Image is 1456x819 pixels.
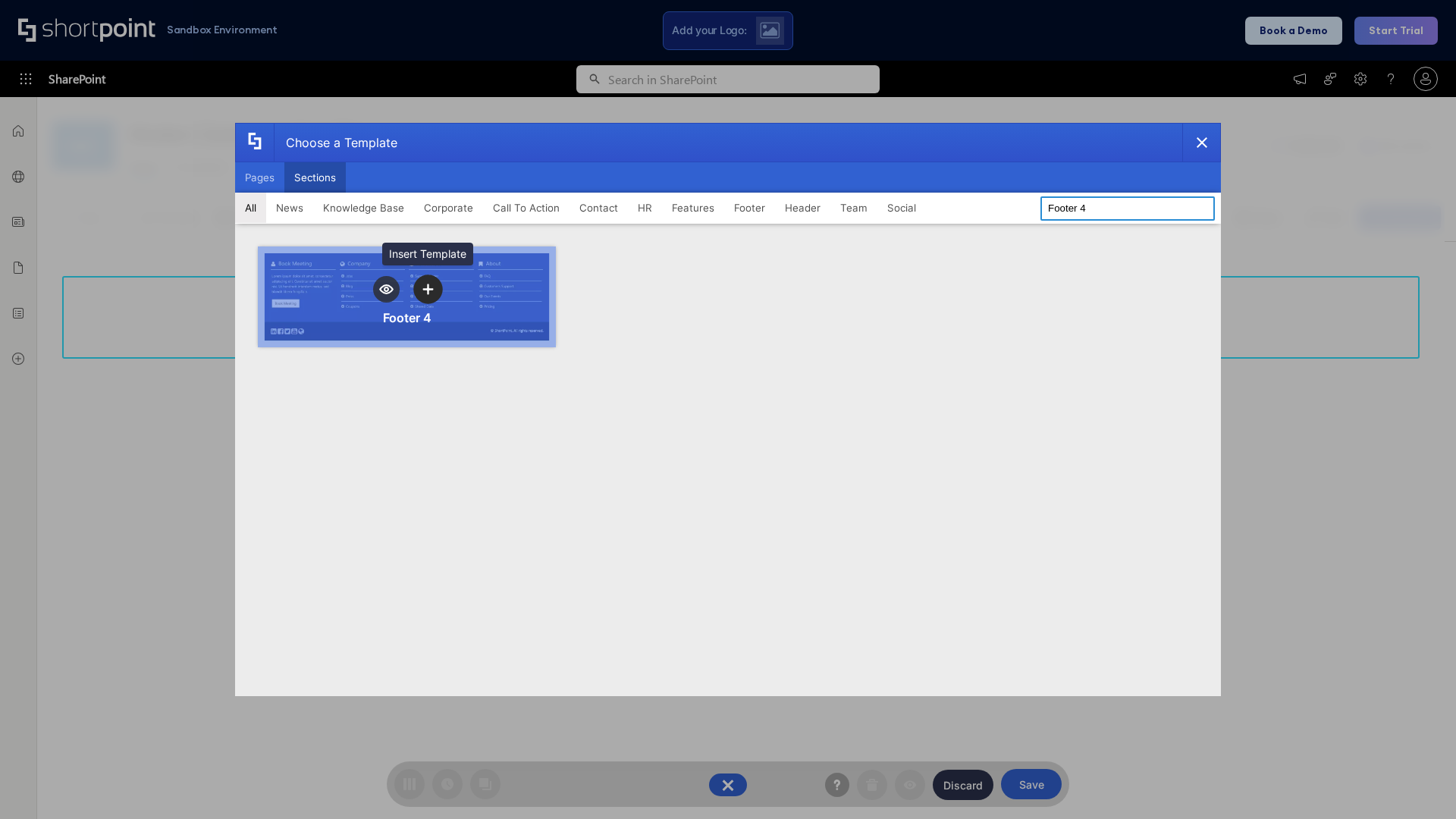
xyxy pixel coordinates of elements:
div: Footer 4 [383,310,431,325]
button: Team [830,193,877,223]
button: Call To Action [483,193,570,223]
button: Header [775,193,830,223]
button: Footer [724,193,775,223]
button: Features [662,193,724,223]
button: Knowledge Base [313,193,414,223]
button: Pages [235,162,284,193]
button: Sections [284,162,346,193]
button: Contact [570,193,628,223]
iframe: Chat Widget [1380,746,1456,819]
div: Choose a Template [274,124,397,162]
div: template selector [235,123,1221,696]
button: News [266,193,313,223]
button: All [235,193,266,223]
button: Corporate [414,193,483,223]
button: Social [877,193,926,223]
button: HR [628,193,662,223]
input: Search [1040,196,1215,221]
